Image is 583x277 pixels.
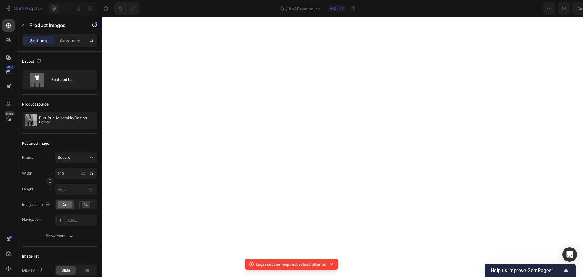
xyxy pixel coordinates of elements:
[22,254,39,259] div: Image list
[548,5,563,12] div: Publish
[543,2,568,15] button: Publish
[102,17,583,277] iframe: Design area
[114,2,139,15] div: Undo/Redo
[22,217,41,222] div: Navigation
[30,37,47,44] p: Settings
[81,171,85,176] div: px
[60,37,80,44] p: Advanced
[22,57,43,66] div: Layout
[88,187,93,191] span: px
[5,111,15,116] div: Beta
[334,6,343,11] span: Draft
[52,73,89,87] div: Featured top
[29,22,81,29] p: Product Images
[256,261,326,267] p: Login session expired, reload after 5s
[491,268,562,273] span: Help us improve GemPages!
[491,267,570,274] button: Show survey - Help us improve GemPages!
[79,170,87,177] button: %
[22,230,97,241] button: Show more
[62,268,70,273] span: Slide
[22,141,49,146] div: Featured image
[55,168,97,179] input: px%
[6,65,15,70] div: 450
[84,268,89,273] span: All
[40,5,43,12] p: 7
[39,116,95,124] p: Pun-Pun: Miserable/Demon Edition
[22,171,32,176] label: Width
[22,266,43,275] div: Display
[55,152,97,163] button: Square
[67,218,96,223] div: Add...
[2,2,45,15] button: 7
[88,170,95,177] button: px
[22,201,51,209] div: Image scale
[46,233,74,239] div: Show more
[286,5,288,12] span: /
[22,155,33,160] label: Frame
[22,186,33,192] label: Height
[289,5,313,12] span: ItsAPromise
[525,6,535,11] span: Save
[55,184,97,195] input: px
[520,2,540,15] button: Save
[25,114,37,126] img: product feature img
[562,247,577,262] div: Open Intercom Messenger
[22,102,49,107] div: Product source
[90,171,93,176] div: %
[58,155,70,160] span: Square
